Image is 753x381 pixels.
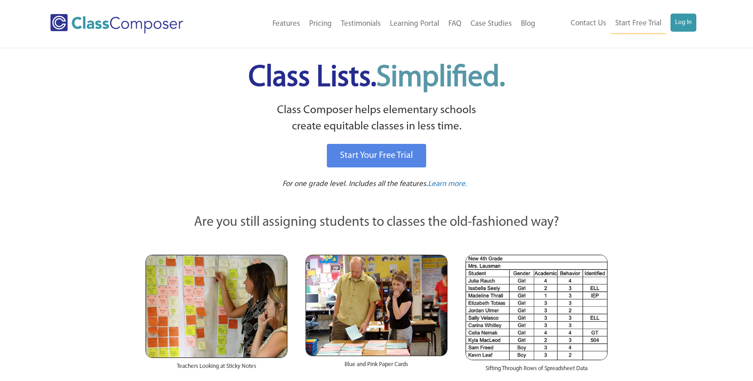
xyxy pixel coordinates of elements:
[268,14,305,34] a: Features
[466,255,607,360] img: Spreadsheets
[305,14,336,34] a: Pricing
[146,213,608,233] p: Are you still assigning students to classes the old-fashioned way?
[444,14,466,34] a: FAQ
[248,63,505,93] span: Class Lists.
[428,180,467,188] span: Learn more.
[220,14,540,34] nav: Header Menu
[336,14,385,34] a: Testimonials
[306,356,447,378] div: Blue and Pink Paper Cards
[611,14,666,34] a: Start Free Trial
[376,63,505,93] span: Simplified.
[144,102,609,135] p: Class Composer helps elementary schools create equitable classes in less time.
[327,144,426,167] a: Start Your Free Trial
[670,14,696,32] a: Log In
[306,255,447,356] img: Blue and Pink Paper Cards
[50,14,183,33] img: Class Composer
[340,151,413,160] span: Start Your Free Trial
[146,358,287,380] div: Teachers Looking at Sticky Notes
[146,255,287,358] img: Teachers Looking at Sticky Notes
[516,14,540,34] a: Blog
[566,14,611,33] a: Contact Us
[385,14,444,34] a: Learning Portal
[540,14,696,34] nav: Header Menu
[428,179,467,190] a: Learn more.
[466,14,516,34] a: Case Studies
[282,180,428,188] span: For one grade level. Includes all the features.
